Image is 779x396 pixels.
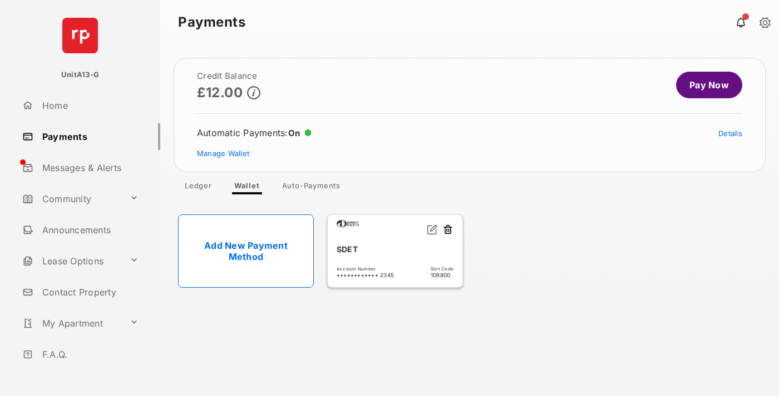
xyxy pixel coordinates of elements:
[18,92,160,119] a: Home
[197,127,312,138] div: Automatic Payments :
[18,186,125,212] a: Community
[62,18,98,53] img: svg+xml;base64,PHN2ZyB4bWxucz0iaHR0cDovL3d3dy53My5vcmcvMjAwMC9zdmciIHdpZHRoPSI2NCIgaGVpZ2h0PSI2NC...
[18,217,160,243] a: Announcements
[427,224,438,235] img: svg+xml;base64,PHN2ZyB2aWV3Qm94PSIwIDAgMjQgMjQiIHdpZHRoPSIxNiIgaGVpZ2h0PSIxNiIgZmlsbD0ibm9uZSIgeG...
[288,128,300,138] span: On
[337,272,394,278] span: •••••••••••• 2345
[225,181,269,194] a: Wallet
[18,341,160,368] a: F.A.Q.
[197,149,249,158] a: Manage Wallet
[18,154,160,181] a: Messages & Alerts
[18,279,160,305] a: Contact Property
[431,272,453,278] span: 108800
[178,214,314,288] a: Add New Payment Method
[337,240,453,258] div: SDET
[18,123,160,150] a: Payments
[18,248,125,274] a: Lease Options
[61,69,99,81] p: UnitA13-G
[176,181,221,194] a: Ledger
[197,72,260,81] h2: Credit Balance
[18,310,125,337] a: My Apartment
[431,266,453,272] span: Sort Code
[337,266,394,272] span: Account Number
[197,85,243,100] p: £12.00
[178,16,245,29] strong: Payments
[273,181,349,194] a: Auto-Payments
[718,129,742,138] a: Details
